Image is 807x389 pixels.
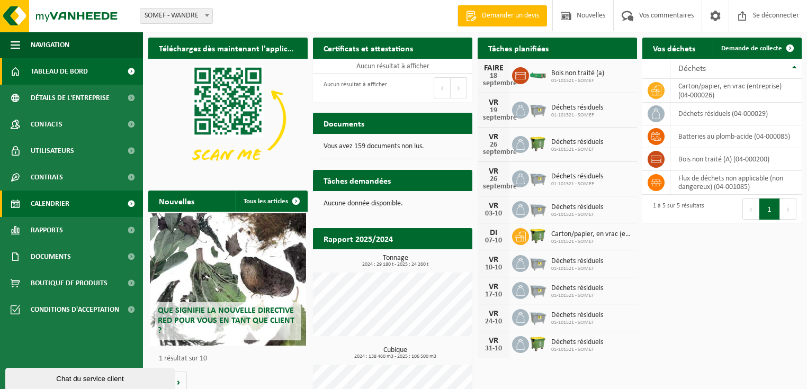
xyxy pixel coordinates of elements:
font: batteries au plomb-acide (04-000085) [678,133,790,141]
button: Suivant [451,77,467,98]
img: WB-2500-GAL-GY-04 [529,254,547,272]
font: Vos déchets [653,45,695,53]
font: 01-101521 - SOMEF [551,320,594,325]
font: 01-101521 - SOMEF [551,78,594,84]
font: Déchets résiduels [551,284,603,292]
font: 07-10 [485,237,502,245]
font: 01-101521 - SOMEF [551,147,594,152]
button: 1 [759,198,780,220]
a: Tous les articles [235,191,307,212]
font: 01-101521 - SOMEF [551,266,594,272]
font: Déchets résiduels [551,338,603,346]
font: Tâches demandées [324,177,391,186]
font: FAIRE [484,64,504,73]
font: 18 septembre [483,72,517,87]
iframe: widget de discussion [5,366,177,389]
font: 01-101521 - SOMEF [551,293,594,298]
font: 2024 : 138 460 m3 - 2025 : 106 500 m3 [354,354,436,359]
font: Tonnage [383,254,408,262]
font: déchets résiduels (04-000029) [678,110,768,118]
font: Déchets résiduels [551,203,603,211]
font: Aucun résultat à afficher [324,82,387,88]
font: bois non traité (A) (04-000200) [678,156,769,164]
font: 24-10 [485,318,502,325]
font: 26 septembre [483,175,517,191]
font: VR [489,310,498,318]
a: Demander un devis [458,5,547,26]
font: 2024 : 29 180 t - 2025 : 24 260 t [362,261,428,267]
font: Déchets résiduels [551,173,603,180]
font: VR [489,202,498,210]
font: Vos commentaires [639,12,694,20]
font: Contrats [31,174,63,182]
font: 01-101521 - SOMEF [551,112,594,118]
img: WB-2500-GAL-GY-04 [529,281,547,298]
font: 03-10 [485,210,502,218]
font: VR [489,133,498,141]
button: Précédent [742,198,759,220]
font: Navigation [31,41,69,49]
font: Certificats et attestations [324,45,413,53]
font: Téléchargez dès maintenant l'application Vanheede+ ! [159,45,353,53]
font: Cubique [383,346,407,354]
font: Bois non traité (a) [551,69,604,77]
font: carton/papier, en vrac (entreprise) (04-000026) [678,83,782,99]
font: Tâches planifiées [488,45,549,53]
font: Déchets résiduels [551,104,603,112]
font: Documents [31,253,71,261]
font: VR [489,98,498,107]
font: Calendrier [31,200,69,208]
font: 10-10 [485,264,502,272]
font: VR [489,283,498,291]
img: WB-2500-GAL-GY-04 [529,200,547,218]
font: Déchets résiduels [551,311,603,319]
font: VR [489,167,498,176]
font: Nouvelles [577,12,605,20]
img: Téléchargez l'application VHEPlus [148,59,308,178]
font: Demande de collecte [721,45,782,52]
font: flux de déchets non applicable (non dangereux) (04-001085) [678,175,783,191]
font: Documents [324,120,364,129]
img: WB-1100-HPE-GN-51 [529,334,547,352]
font: 17-10 [485,291,502,298]
font: Nouvelles [159,198,194,206]
font: Que signifie la nouvelle directive RED pour vous en tant que client ? [158,306,294,335]
font: Rapport 2025/2024 [324,236,393,244]
button: Précédent [434,77,451,98]
font: 01-101521 - SOMEF [551,347,594,352]
span: SOMEF - WANDRE [140,8,213,24]
font: 01-101521 - SOMEF [551,181,594,187]
font: 31-10 [485,345,502,352]
font: Aucune donnée disponible. [324,200,403,207]
font: 1 résultat sur 10 [159,355,207,363]
font: Déchets résiduels [551,138,603,146]
font: 1 à 5 sur 5 résultats [653,203,704,209]
font: Détails de l'entreprise [31,94,110,102]
font: Déchets [678,65,706,73]
font: Tous les articles [244,198,288,205]
font: Demander un devis [482,12,539,20]
font: 26 septembre [483,141,517,156]
font: VR [489,337,498,345]
font: Rapports [31,227,63,234]
font: Boutique de produits [31,279,107,287]
font: 01-101521 - SOMEF [551,212,594,218]
img: WB-2500-GAL-GY-04 [529,169,547,187]
img: WB-1100-HPE-GN-51 [529,227,547,245]
a: Que signifie la nouvelle directive RED pour vous en tant que client ? [150,213,306,346]
font: DI [490,229,497,237]
font: 1 [767,206,772,214]
font: Tableau de bord [31,68,88,76]
font: Aucun résultat à afficher [356,62,429,70]
a: Demande de collecte [713,38,801,59]
img: WB-2500-GAL-GY-04 [529,100,547,118]
img: WB-2500-GAL-GY-04 [529,307,547,325]
font: Carton/papier, en vrac (entreprise) [551,230,654,238]
font: Déchets résiduels [551,257,603,265]
font: Se déconnecter [753,12,799,20]
font: Utilisateurs [31,147,74,155]
img: WB-1100-HPE-GN-51 [529,134,547,152]
img: HK-XC-10-GN-00 [529,70,547,79]
font: Vous avez 159 documents non lus. [324,142,424,150]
